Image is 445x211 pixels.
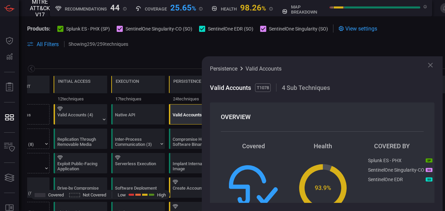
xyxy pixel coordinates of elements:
[57,186,100,196] div: Drive-by Compromise
[111,177,165,198] div: T1072: Software Deployment Tools (Not covered)
[37,41,59,47] span: All Filters
[1,49,18,65] button: Detections
[65,6,107,12] h5: Recommendations
[240,3,266,11] div: 98.26
[426,168,432,172] div: SO
[1,139,18,156] button: Inventory
[157,192,166,197] span: High
[57,112,100,122] div: Valid Accounts (4)
[115,186,157,196] div: Software Deployment Tools
[54,153,107,173] div: T1190: Exploit Public-Facing Application
[111,104,165,124] div: T1106: Native API (Not covered)
[115,137,157,147] div: Inter-Process Communication (3)
[262,5,266,12] span: %
[48,192,64,197] span: Covered
[54,104,107,124] div: T1078: Valid Accounts
[374,142,410,150] span: COVERED BY
[57,137,100,147] div: Replication Through Removable Media
[368,177,403,182] div: SentinelOne EDR
[426,177,432,181] div: SO
[260,25,328,32] button: SentinelOne Singularity (SO)
[27,41,59,47] button: All Filters
[169,153,222,173] div: T1525: Implant Internal Image
[54,177,107,198] div: T1189: Drive-by Compromise (Not covered)
[57,161,100,171] div: Exploit Public-Facing Application
[111,153,165,173] div: T1648: Serverless Execution
[208,26,253,32] span: SentinelOne EDR (SO)
[58,79,91,84] div: Initial Access
[210,65,237,72] span: Persistence
[27,25,51,32] span: Products:
[169,177,222,198] div: T1136: Create Account
[54,76,107,104] div: TA0001: Initial Access
[111,129,165,149] div: T1559: Inter-Process Communication (Not covered)
[338,24,377,33] div: View settings
[255,83,271,92] span: T1078
[210,84,252,91] span: Valid Accounts
[125,26,192,32] span: SentinelOne Singularity-CO (SO)
[115,112,157,122] div: Native API
[111,76,165,104] div: TA0002: Execution
[170,3,196,11] div: 25.65
[291,4,327,15] h5: map breakdown
[115,161,157,171] div: Serverless Execution
[118,192,126,197] span: Low
[66,26,110,32] span: Splunk ES - PHX (SP)
[199,25,253,32] button: SentinelOne EDR (SO)
[314,142,332,150] span: Health
[269,26,328,32] span: SentinelOne Singularity (SO)
[173,186,215,196] div: Create Account (3)
[173,137,215,147] div: Compromise Host Software Binary
[54,93,107,104] div: 12 techniques
[169,76,222,104] div: TA0003: Persistence
[169,104,222,124] div: T1078: Valid Accounts
[192,5,196,12] span: %
[1,33,18,49] button: Dashboard
[242,142,265,150] span: Covered
[345,25,377,32] span: View settings
[246,65,282,72] span: Valid Accounts
[1,170,18,186] button: Cards
[173,112,215,122] div: Valid Accounts (4)
[282,84,330,91] span: 4 Sub Techniques
[169,129,222,149] div: T1554: Compromise Host Software Binary (Not covered)
[57,25,110,32] button: Splunk ES - PHX (SP)
[368,158,402,163] div: Splunk ES - PHX
[54,129,107,149] div: T1091: Replication Through Removable Media (Not covered)
[1,79,18,95] button: Reports
[117,25,192,32] button: SentinelOne Singularity-CO (SO)
[173,161,215,171] div: Implant Internal Image
[83,192,106,197] span: Not Covered
[368,167,424,173] div: SentinelOne Singularity-CO
[169,93,222,104] div: 24 techniques
[221,6,237,12] h5: Health
[110,3,120,11] div: 44
[116,79,139,84] div: Execution
[69,41,128,47] p: Showing 259 / 259 techniques
[221,113,424,120] h3: OVERVIEW
[145,6,167,12] h5: Coverage
[1,109,18,126] button: MITRE - Detection Posture
[111,93,165,104] div: 17 techniques
[426,158,432,162] div: SP
[173,79,201,84] div: Persistence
